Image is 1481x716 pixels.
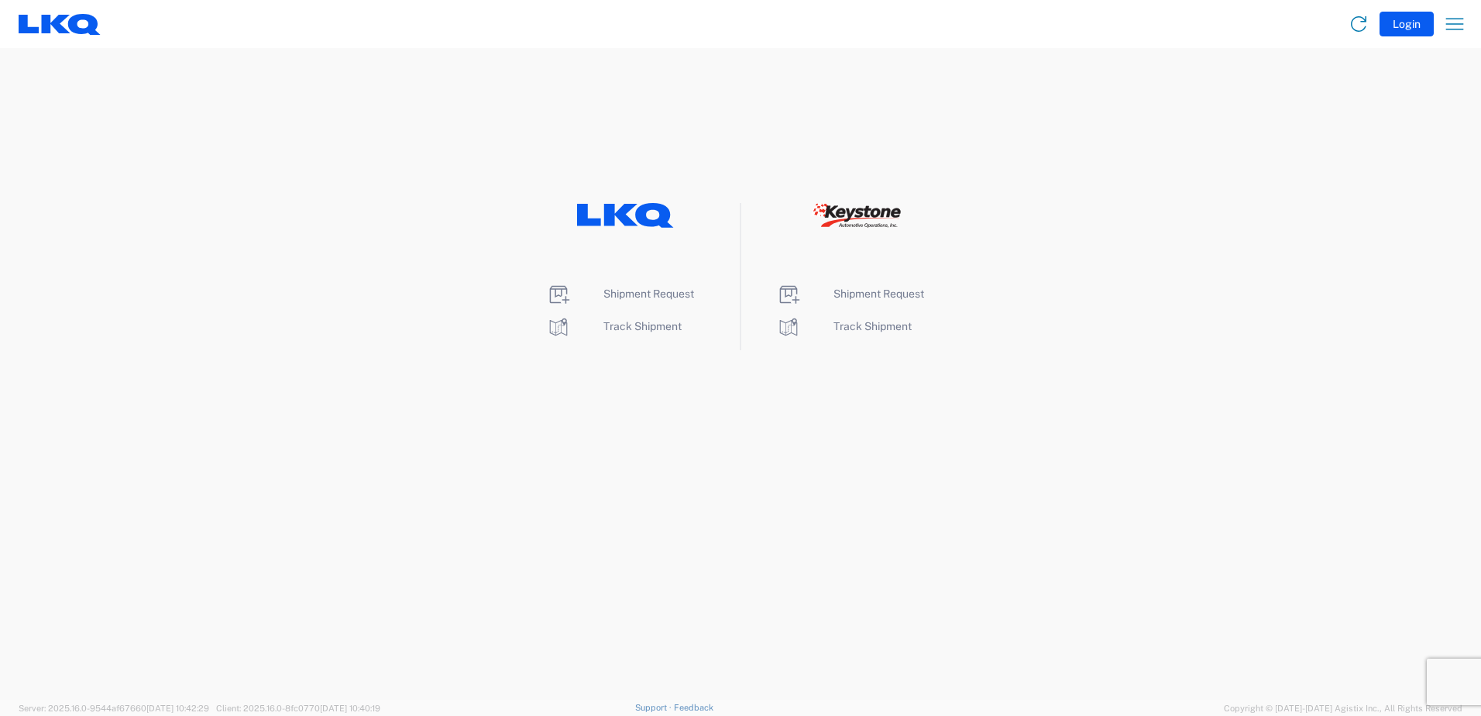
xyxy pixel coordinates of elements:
span: Shipment Request [603,287,694,300]
span: Server: 2025.16.0-9544af67660 [19,704,209,713]
span: Track Shipment [833,320,912,332]
span: Shipment Request [833,287,924,300]
a: Shipment Request [546,287,694,300]
a: Feedback [674,703,713,712]
a: Track Shipment [776,320,912,332]
span: [DATE] 10:40:19 [320,704,380,713]
a: Shipment Request [776,287,924,300]
a: Track Shipment [546,320,682,332]
button: Login [1380,12,1434,36]
span: [DATE] 10:42:29 [146,704,209,713]
span: Track Shipment [603,320,682,332]
a: Support [635,703,674,712]
span: Copyright © [DATE]-[DATE] Agistix Inc., All Rights Reserved [1224,701,1462,715]
span: Client: 2025.16.0-8fc0770 [216,704,380,713]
